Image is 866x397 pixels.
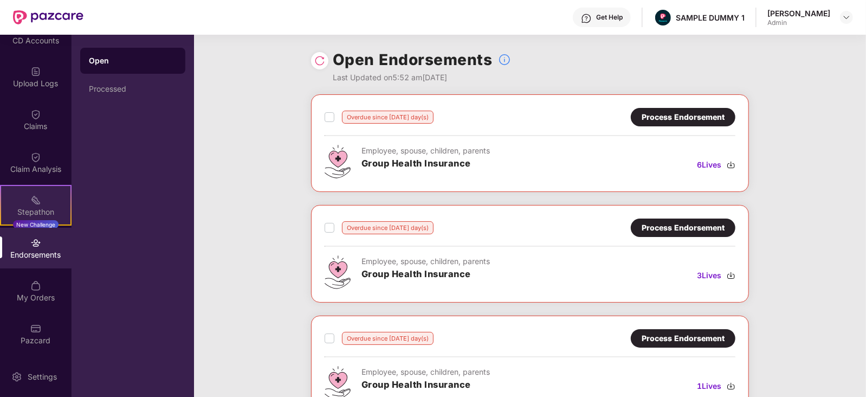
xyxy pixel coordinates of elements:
[314,55,325,66] img: svg+xml;base64,PHN2ZyBpZD0iUmVsb2FkLTMyeDMyIiB4bWxucz0iaHR0cDovL3d3dy53My5vcmcvMjAwMC9zdmciIHdpZH...
[655,10,671,25] img: Pazcare_Alternative_logo-01-01.png
[697,270,721,281] span: 3 Lives
[30,238,41,248] img: svg+xml;base64,PHN2ZyBpZD0iRW5kb3JzZW1lbnRzIiB4bWxucz0iaHR0cDovL3d3dy53My5vcmcvMjAwMC9zdmciIHdpZH...
[89,85,177,93] div: Processed
[325,255,351,289] img: svg+xml;base64,PHN2ZyB4bWxucz0iaHR0cDovL3d3dy53My5vcmcvMjAwMC9zdmciIHdpZHRoPSI0Ny43MTQiIGhlaWdodD...
[1,207,70,217] div: Stepathon
[342,221,434,234] div: Overdue since [DATE] day(s)
[30,323,41,334] img: svg+xml;base64,PHN2ZyBpZD0iUGF6Y2FyZCIgeG1sbnM9Imh0dHA6Ly93d3cudzMub3JnLzIwMDAvc3ZnIiB3aWR0aD0iMj...
[676,12,745,23] div: SAMPLE DUMMY 1
[498,53,511,66] img: svg+xml;base64,PHN2ZyBpZD0iSW5mb18tXzMyeDMyIiBkYXRhLW5hbWU9IkluZm8gLSAzMngzMiIgeG1sbnM9Imh0dHA6Ly...
[89,55,177,66] div: Open
[325,145,351,178] img: svg+xml;base64,PHN2ZyB4bWxucz0iaHR0cDovL3d3dy53My5vcmcvMjAwMC9zdmciIHdpZHRoPSI0Ny43MTQiIGhlaWdodD...
[361,157,490,171] h3: Group Health Insurance
[767,8,830,18] div: [PERSON_NAME]
[581,13,592,24] img: svg+xml;base64,PHN2ZyBpZD0iSGVscC0zMngzMiIgeG1sbnM9Imh0dHA6Ly93d3cudzMub3JnLzIwMDAvc3ZnIiB3aWR0aD...
[30,152,41,163] img: svg+xml;base64,PHN2ZyBpZD0iQ2xhaW0iIHhtbG5zPSJodHRwOi8vd3d3LnczLm9yZy8yMDAwL3N2ZyIgd2lkdGg9IjIwIi...
[642,111,725,123] div: Process Endorsement
[30,109,41,120] img: svg+xml;base64,PHN2ZyBpZD0iQ2xhaW0iIHhtbG5zPSJodHRwOi8vd3d3LnczLm9yZy8yMDAwL3N2ZyIgd2lkdGg9IjIwIi...
[13,220,59,229] div: New Challenge
[697,380,721,392] span: 1 Lives
[13,10,83,24] img: New Pazcare Logo
[697,159,721,171] span: 6 Lives
[727,382,735,390] img: svg+xml;base64,PHN2ZyBpZD0iRG93bmxvYWQtMzJ4MzIiIHhtbG5zPSJodHRwOi8vd3d3LnczLm9yZy8yMDAwL3N2ZyIgd2...
[361,378,490,392] h3: Group Health Insurance
[30,280,41,291] img: svg+xml;base64,PHN2ZyBpZD0iTXlfT3JkZXJzIiBkYXRhLW5hbWU9Ik15IE9yZGVycyIgeG1sbnM9Imh0dHA6Ly93d3cudz...
[361,267,490,281] h3: Group Health Insurance
[842,13,851,22] img: svg+xml;base64,PHN2ZyBpZD0iRHJvcGRvd24tMzJ4MzIiIHhtbG5zPSJodHRwOi8vd3d3LnczLm9yZy8yMDAwL3N2ZyIgd2...
[30,195,41,206] img: svg+xml;base64,PHN2ZyB4bWxucz0iaHR0cDovL3d3dy53My5vcmcvMjAwMC9zdmciIHdpZHRoPSIyMSIgaGVpZ2h0PSIyMC...
[767,18,830,27] div: Admin
[596,13,623,22] div: Get Help
[642,332,725,344] div: Process Endorsement
[24,372,60,382] div: Settings
[361,255,490,267] div: Employee, spouse, children, parents
[333,72,511,84] div: Last Updated on 5:52 am[DATE]
[642,222,725,234] div: Process Endorsement
[361,145,490,157] div: Employee, spouse, children, parents
[361,366,490,378] div: Employee, spouse, children, parents
[342,332,434,345] div: Overdue since [DATE] day(s)
[11,372,22,382] img: svg+xml;base64,PHN2ZyBpZD0iU2V0dGluZy0yMHgyMCIgeG1sbnM9Imh0dHA6Ly93d3cudzMub3JnLzIwMDAvc3ZnIiB3aW...
[333,48,493,72] h1: Open Endorsements
[727,161,735,169] img: svg+xml;base64,PHN2ZyBpZD0iRG93bmxvYWQtMzJ4MzIiIHhtbG5zPSJodHRwOi8vd3d3LnczLm9yZy8yMDAwL3N2ZyIgd2...
[30,66,41,77] img: svg+xml;base64,PHN2ZyBpZD0iVXBsb2FkX0xvZ3MiIGRhdGEtbmFtZT0iVXBsb2FkIExvZ3MiIHhtbG5zPSJodHRwOi8vd3...
[342,111,434,124] div: Overdue since [DATE] day(s)
[727,271,735,280] img: svg+xml;base64,PHN2ZyBpZD0iRG93bmxvYWQtMzJ4MzIiIHhtbG5zPSJodHRwOi8vd3d3LnczLm9yZy8yMDAwL3N2ZyIgd2...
